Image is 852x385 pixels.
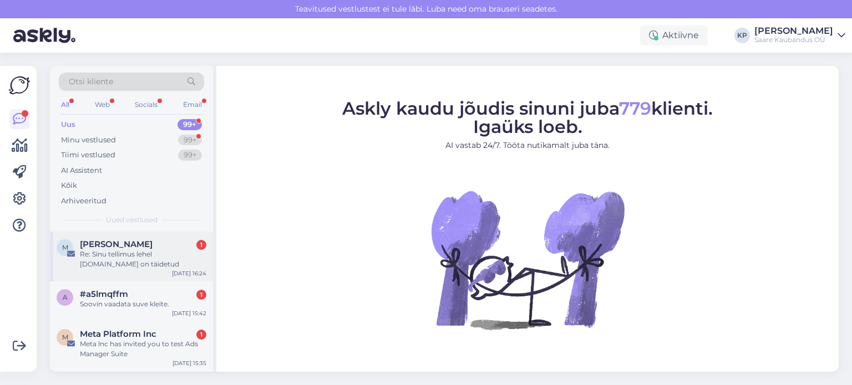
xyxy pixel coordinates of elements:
span: merike pillav [80,239,153,249]
p: AI vastab 24/7. Tööta nutikamalt juba täna. [342,139,713,151]
div: [DATE] 15:35 [173,359,206,367]
img: No Chat active [428,160,627,359]
div: [DATE] 15:42 [172,309,206,317]
div: 99+ [177,119,202,130]
div: [PERSON_NAME] [754,27,833,35]
img: Askly Logo [9,75,30,96]
div: 1 [196,290,206,300]
div: 1 [196,330,206,340]
div: Meta lnc has invited you to test Ads Manager Suite [80,339,206,359]
span: Otsi kliente [69,76,113,88]
div: KP [734,28,750,43]
div: Arhiveeritud [61,196,106,207]
div: Soovin vaadata suve kleite. [80,299,206,309]
div: AI Assistent [61,165,102,176]
span: M [62,333,68,341]
a: [PERSON_NAME]Saare Kaubandus OÜ [754,27,845,44]
span: 779 [619,97,651,119]
div: [DATE] 16:24 [172,269,206,278]
div: Minu vestlused [61,135,116,146]
div: 1 [196,240,206,250]
div: 99+ [178,135,202,146]
span: a [63,293,68,301]
span: Askly kaudu jõudis sinuni juba klienti. Igaüks loeb. [342,97,713,137]
span: #a5lmqffm [80,289,128,299]
span: Meta Platform Inc [80,329,156,339]
div: All [59,97,72,112]
div: Tiimi vestlused [61,150,115,161]
div: Web [93,97,112,112]
div: Kõik [61,180,77,191]
div: Saare Kaubandus OÜ [754,35,833,44]
div: Aktiivne [640,25,708,45]
div: Uus [61,119,75,130]
div: Socials [133,97,160,112]
span: m [62,243,68,251]
div: 99+ [178,150,202,161]
span: Uued vestlused [106,215,158,225]
div: Re: Sinu tellimus lehel [DOMAIN_NAME] on täidetud [80,249,206,269]
div: Email [181,97,204,112]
